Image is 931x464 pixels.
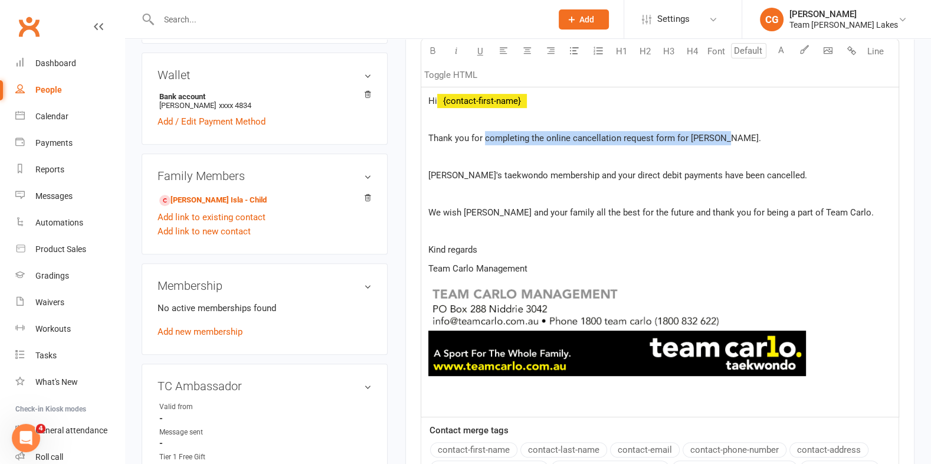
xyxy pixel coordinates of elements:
span: We wish [PERSON_NAME] and your family all the best for the future and thank you for being a part ... [428,207,874,218]
a: Clubworx [14,12,44,41]
div: CG [760,8,784,31]
button: contact-email [610,442,680,458]
a: General attendance kiosk mode [15,417,124,444]
button: A [769,40,793,63]
a: Messages [15,183,124,210]
input: Search... [155,11,543,28]
span: Team Carlo Management [428,263,527,274]
h3: Family Members [158,169,372,182]
div: Tasks [35,351,57,360]
strong: - [159,438,372,449]
h3: Wallet [158,68,372,81]
h3: TC Ambassador [158,380,372,393]
div: Valid from [159,401,257,413]
div: Calendar [35,112,68,121]
a: Automations [15,210,124,236]
span: U [477,46,483,57]
button: contact-phone-number [683,442,786,458]
strong: - [159,413,372,424]
button: contact-last-name [520,442,607,458]
a: Tasks [15,342,124,369]
p: No active memberships found [158,301,372,315]
a: People [15,77,124,103]
a: Dashboard [15,50,124,77]
div: Team [PERSON_NAME] Lakes [789,19,898,30]
a: Payments [15,130,124,156]
span: Settings [657,6,690,32]
iframe: Intercom live chat [12,424,40,452]
a: Reports [15,156,124,183]
button: H1 [610,40,634,63]
button: Line [864,40,887,63]
button: H3 [657,40,681,63]
span: Thank you for completing the online cancellation request form for [PERSON_NAME]. [428,133,761,143]
span: Hi [428,96,437,106]
strong: Bank account [159,92,366,101]
span: Kind regards [428,244,477,255]
span: xxxx 4834 [219,101,251,110]
a: Product Sales [15,236,124,263]
img: 48747766951_d14588c813_o.gif [428,280,806,376]
span: Add [579,15,594,24]
div: Waivers [35,298,64,307]
div: Automations [35,218,83,227]
div: Payments [35,138,73,148]
li: [PERSON_NAME] [158,90,372,112]
a: Gradings [15,263,124,289]
div: General attendance [35,426,107,435]
button: Toggle HTML [421,63,480,87]
label: Contact merge tags [430,423,509,437]
button: H4 [681,40,704,63]
a: Add link to existing contact [158,210,265,224]
a: Waivers [15,289,124,316]
button: contact-address [789,442,868,458]
div: Reports [35,165,64,174]
a: [PERSON_NAME] Isla - Child [159,194,267,207]
div: Product Sales [35,244,86,254]
div: Gradings [35,271,69,280]
a: Workouts [15,316,124,342]
a: Add / Edit Payment Method [158,115,265,129]
div: What's New [35,377,78,387]
input: Default [731,43,766,58]
a: What's New [15,369,124,396]
div: Workouts [35,324,71,334]
button: H2 [634,40,657,63]
div: People [35,85,62,94]
button: Font [704,40,728,63]
div: Messages [35,191,73,201]
button: Add [559,9,609,30]
h3: Membership [158,279,372,292]
span: 4 [36,424,45,433]
div: Tier 1 Free Gift [159,452,257,463]
a: Calendar [15,103,124,130]
button: contact-first-name [430,442,517,458]
div: Roll call [35,452,63,462]
div: Message sent [159,427,257,438]
a: Add new membership [158,326,242,337]
span: [PERSON_NAME]'s taekwondo membership and your direct debit payments have been cancelled. [428,170,807,181]
div: [PERSON_NAME] [789,9,898,19]
div: Dashboard [35,58,76,68]
button: U [468,40,492,63]
a: Add link to new contact [158,224,251,238]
